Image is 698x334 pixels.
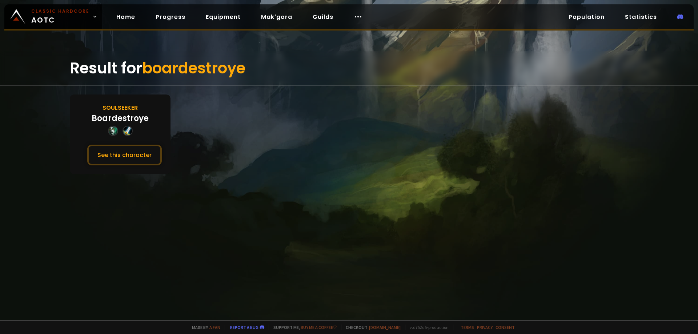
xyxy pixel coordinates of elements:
[307,9,339,24] a: Guilds
[31,8,89,15] small: Classic Hardcore
[341,325,401,330] span: Checkout
[230,325,258,330] a: Report a bug
[150,9,191,24] a: Progress
[269,325,337,330] span: Support me,
[209,325,220,330] a: a fan
[496,325,515,330] a: Consent
[188,325,220,330] span: Made by
[301,325,337,330] a: Buy me a coffee
[92,112,149,124] div: Boardestroye
[111,9,141,24] a: Home
[369,325,401,330] a: [DOMAIN_NAME]
[4,4,102,29] a: Classic HardcoreAOTC
[70,51,628,85] div: Result for
[563,9,610,24] a: Population
[477,325,493,330] a: Privacy
[31,8,89,25] span: AOTC
[255,9,298,24] a: Mak'gora
[619,9,663,24] a: Statistics
[200,9,246,24] a: Equipment
[461,325,474,330] a: Terms
[405,325,449,330] span: v. d752d5 - production
[87,145,162,165] button: See this character
[142,57,245,79] span: boardestroye
[103,103,138,112] div: Soulseeker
